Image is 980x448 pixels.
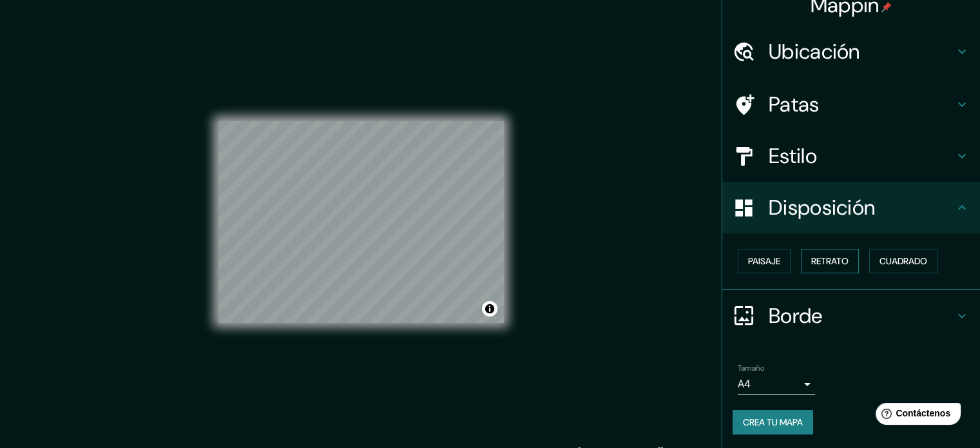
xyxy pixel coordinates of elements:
button: Activar o desactivar atribución [482,301,497,317]
iframe: Lanzador de widgets de ayuda [865,398,966,434]
canvas: Mapa [218,121,504,323]
font: Borde [769,302,823,329]
font: Retrato [811,255,849,267]
button: Retrato [801,249,859,273]
font: Cuadrado [879,255,927,267]
font: Paisaje [748,255,780,267]
button: Cuadrado [869,249,937,273]
button: Paisaje [738,249,791,273]
img: pin-icon.png [881,2,892,12]
font: Disposición [769,194,875,221]
font: Ubicación [769,38,860,65]
font: A4 [738,377,751,391]
div: A4 [738,374,815,394]
div: Disposición [722,182,980,233]
font: Estilo [769,142,817,170]
div: Patas [722,79,980,130]
div: Ubicación [722,26,980,77]
button: Crea tu mapa [733,410,813,434]
font: Patas [769,91,820,118]
div: Borde [722,290,980,342]
font: Tamaño [738,363,764,373]
div: Estilo [722,130,980,182]
font: Crea tu mapa [743,416,803,428]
